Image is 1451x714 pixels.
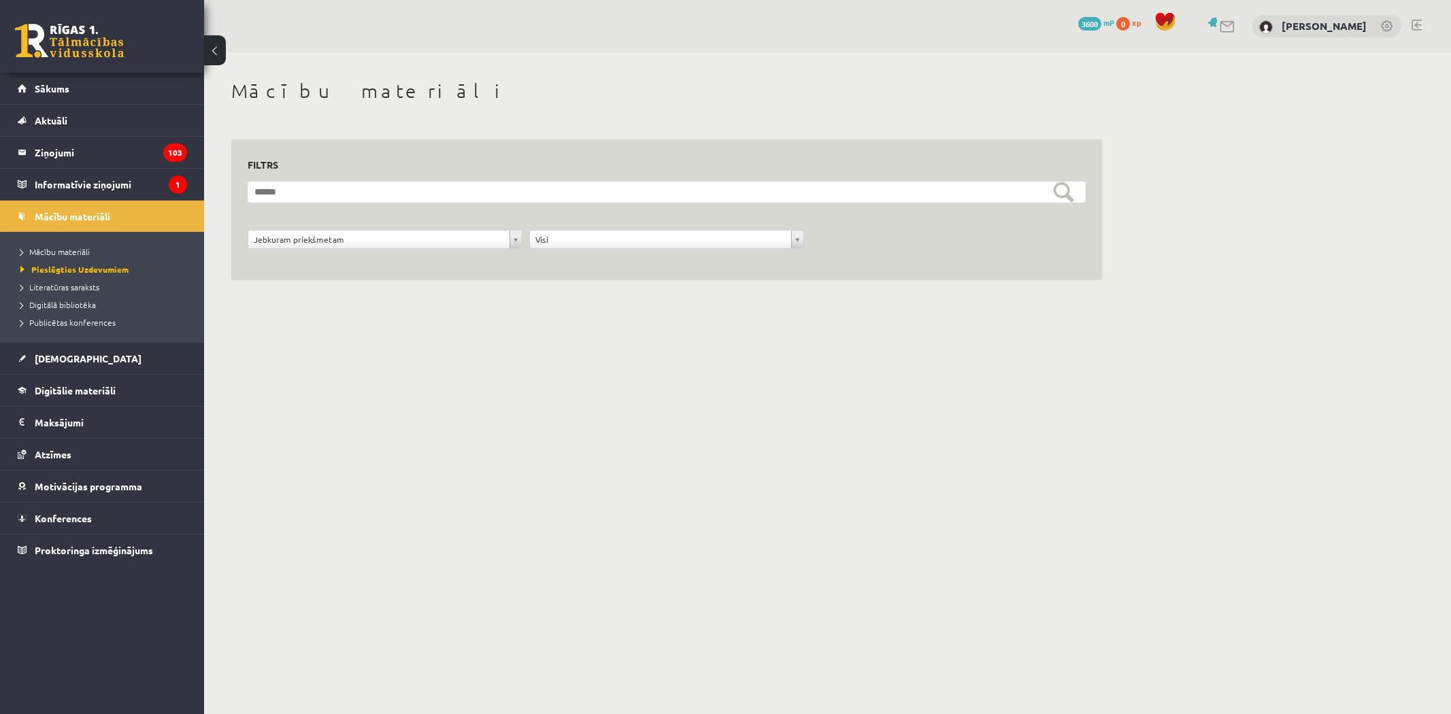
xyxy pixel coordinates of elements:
[18,73,187,104] a: Sākums
[530,231,803,248] a: Visi
[254,231,504,248] span: Jebkuram priekšmetam
[231,80,1102,103] h1: Mācību materiāli
[1103,17,1114,28] span: mP
[1116,17,1148,28] a: 0 xp
[20,316,190,328] a: Publicētas konferences
[1116,17,1130,31] span: 0
[535,231,786,248] span: Visi
[18,439,187,470] a: Atzīmes
[1078,17,1101,31] span: 3600
[18,407,187,438] a: Maksājumi
[18,375,187,406] a: Digitālie materiāli
[163,143,187,162] i: 103
[20,263,190,275] a: Pieslēgties Uzdevumiem
[35,407,187,438] legend: Maksājumi
[35,544,153,556] span: Proktoringa izmēģinājums
[248,156,1069,174] h3: Filtrs
[35,384,116,396] span: Digitālie materiāli
[35,114,67,126] span: Aktuāli
[20,281,190,293] a: Literatūras saraksts
[35,352,141,364] span: [DEMOGRAPHIC_DATA]
[20,317,116,328] span: Publicētas konferences
[35,82,69,95] span: Sākums
[18,471,187,502] a: Motivācijas programma
[1282,19,1367,33] a: [PERSON_NAME]
[20,299,190,311] a: Digitālā bibliotēka
[35,512,92,524] span: Konferences
[15,24,124,58] a: Rīgas 1. Tālmācības vidusskola
[18,343,187,374] a: [DEMOGRAPHIC_DATA]
[20,264,129,275] span: Pieslēgties Uzdevumiem
[18,503,187,534] a: Konferences
[18,137,187,168] a: Ziņojumi103
[35,448,71,460] span: Atzīmes
[1132,17,1141,28] span: xp
[18,105,187,136] a: Aktuāli
[20,299,96,310] span: Digitālā bibliotēka
[35,480,142,492] span: Motivācijas programma
[18,169,187,200] a: Informatīvie ziņojumi1
[18,201,187,232] a: Mācību materiāli
[20,246,90,257] span: Mācību materiāli
[169,175,187,194] i: 1
[35,210,110,222] span: Mācību materiāli
[18,534,187,566] a: Proktoringa izmēģinājums
[1259,20,1273,34] img: Kārlis Bergs
[35,137,187,168] legend: Ziņojumi
[1078,17,1114,28] a: 3600 mP
[35,169,187,200] legend: Informatīvie ziņojumi
[248,231,522,248] a: Jebkuram priekšmetam
[20,282,99,292] span: Literatūras saraksts
[20,245,190,258] a: Mācību materiāli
